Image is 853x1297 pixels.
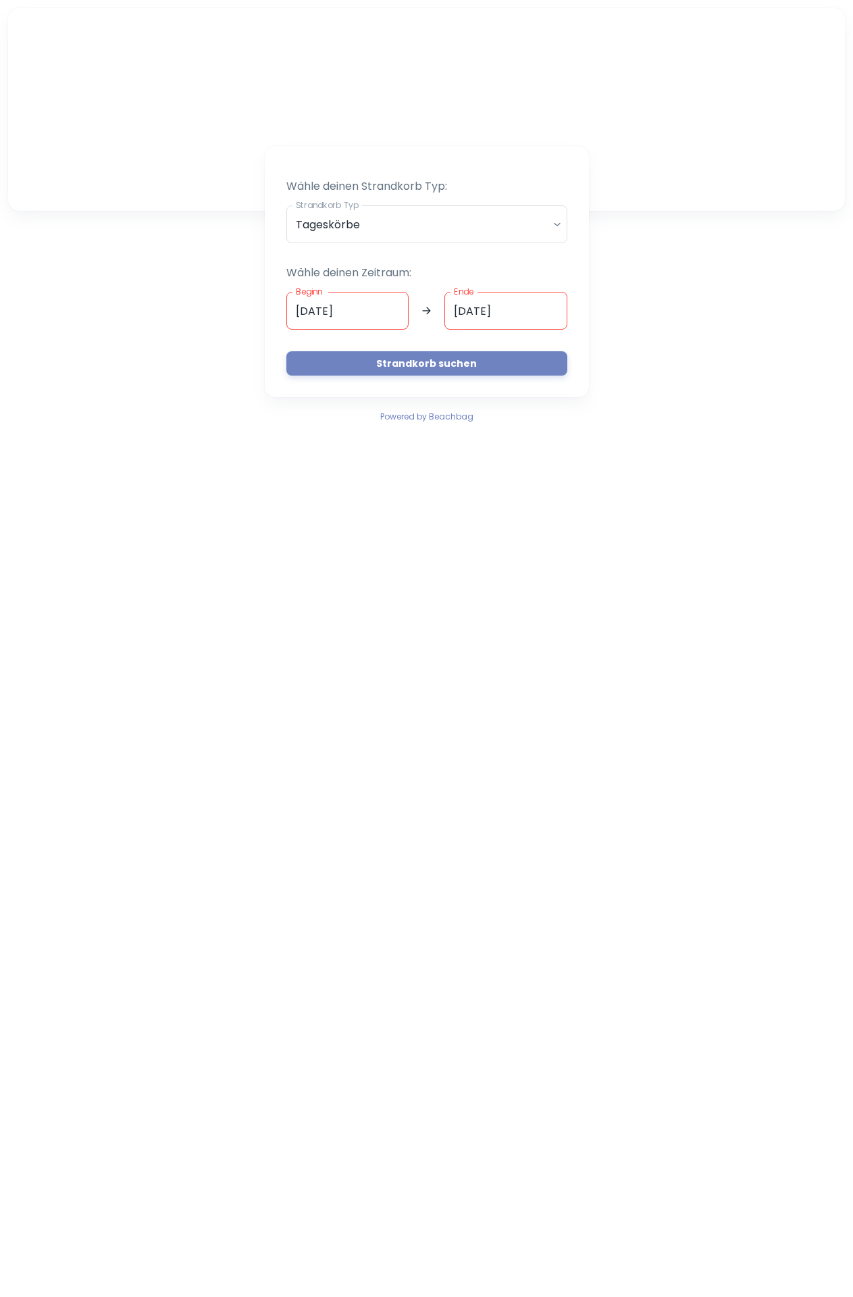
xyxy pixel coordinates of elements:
[380,408,473,424] a: Powered by Beachbag
[380,411,473,422] span: Powered by Beachbag
[454,286,473,297] label: Ende
[286,178,567,195] p: Wähle deinen Strandkorb Typ:
[444,292,567,330] input: dd.mm.yyyy
[286,265,567,281] p: Wähle deinen Zeitraum:
[296,286,323,297] label: Beginn
[286,351,567,376] button: Strandkorb suchen
[286,205,567,243] div: Tageskörbe
[296,199,359,211] label: Strandkorb Typ
[286,292,409,330] input: dd.mm.yyyy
